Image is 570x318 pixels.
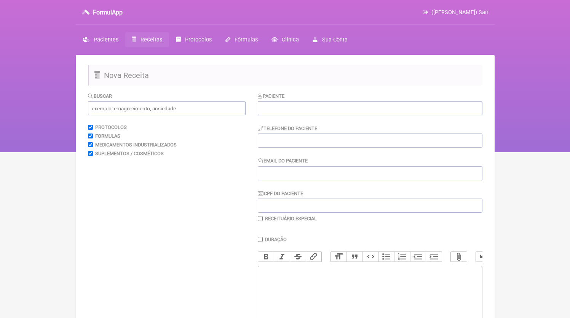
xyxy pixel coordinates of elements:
label: Suplementos / Cosméticos [95,151,164,156]
h2: Nova Receita [88,65,482,86]
span: Sua Conta [322,37,348,43]
input: exemplo: emagrecimento, ansiedade [88,101,246,115]
a: Sua Conta [306,32,354,47]
button: Strikethrough [290,252,306,262]
label: Duração [265,237,287,242]
span: Pacientes [94,37,118,43]
span: Fórmulas [235,37,258,43]
label: Email do Paciente [258,158,308,164]
button: Heading [331,252,347,262]
label: Telefone do Paciente [258,126,318,131]
h3: FormulApp [93,9,123,16]
button: Italic [274,252,290,262]
button: Increase Level [426,252,442,262]
span: Receitas [141,37,162,43]
span: ([PERSON_NAME]) Sair [431,9,489,16]
label: CPF do Paciente [258,191,303,196]
a: ([PERSON_NAME]) Sair [423,9,488,16]
button: Link [306,252,322,262]
a: Pacientes [76,32,125,47]
label: Buscar [88,93,112,99]
a: Receitas [125,32,169,47]
button: Undo [476,252,492,262]
a: Fórmulas [219,32,265,47]
button: Decrease Level [410,252,426,262]
button: Code [362,252,378,262]
label: Protocolos [95,124,127,130]
label: Medicamentos Industrializados [95,142,177,148]
label: Paciente [258,93,285,99]
button: Numbers [394,252,410,262]
button: Quote [346,252,362,262]
button: Bullets [378,252,394,262]
a: Protocolos [169,32,219,47]
span: Clínica [282,37,299,43]
button: Attach Files [451,252,467,262]
label: Receituário Especial [265,216,317,221]
label: Formulas [95,133,120,139]
button: Bold [258,252,274,262]
span: Protocolos [185,37,212,43]
a: Clínica [265,32,306,47]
